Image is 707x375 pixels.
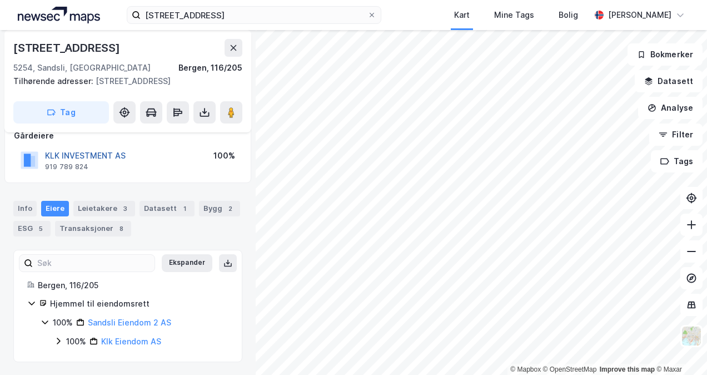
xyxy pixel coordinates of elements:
button: Ekspander [162,254,212,272]
div: 5 [35,223,46,234]
div: Eiere [41,201,69,216]
button: Bokmerker [628,43,703,66]
div: Bygg [199,201,240,216]
div: 8 [116,223,127,234]
img: logo.a4113a55bc3d86da70a041830d287a7e.svg [18,7,100,23]
div: Datasett [140,201,195,216]
input: Søk på adresse, matrikkel, gårdeiere, leietakere eller personer [141,7,367,23]
button: Datasett [635,70,703,92]
div: Bergen, 116/205 [38,279,228,292]
div: Bolig [559,8,578,22]
div: Transaksjoner [55,221,131,236]
div: Gårdeiere [14,129,242,142]
div: 3 [120,203,131,214]
div: [STREET_ADDRESS] [13,75,233,88]
div: Info [13,201,37,216]
button: Analyse [638,97,703,119]
div: 1 [179,203,190,214]
a: Improve this map [600,366,655,373]
iframe: Chat Widget [651,322,707,375]
div: Kart [454,8,470,22]
a: Klk Eiendom AS [101,337,161,346]
div: [PERSON_NAME] [608,8,671,22]
span: Tilhørende adresser: [13,76,96,86]
div: Mine Tags [494,8,534,22]
div: Hjemmel til eiendomsrett [50,297,228,310]
button: Filter [649,124,703,146]
a: Sandsli Eiendom 2 AS [88,318,171,327]
div: Kontrollprogram for chat [651,322,707,375]
div: 100% [213,149,235,162]
div: 5254, Sandsli, [GEOGRAPHIC_DATA] [13,61,151,75]
div: Leietakere [73,201,135,216]
div: Bergen, 116/205 [178,61,242,75]
div: 919 789 824 [45,162,88,171]
div: ESG [13,221,51,236]
div: 100% [66,335,86,348]
div: 2 [225,203,236,214]
button: Tag [13,101,109,124]
input: Søk [33,255,155,272]
div: [STREET_ADDRESS] [13,39,122,57]
button: Tags [651,150,703,172]
div: 100% [53,316,73,329]
a: OpenStreetMap [543,366,597,373]
a: Mapbox [510,366,541,373]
